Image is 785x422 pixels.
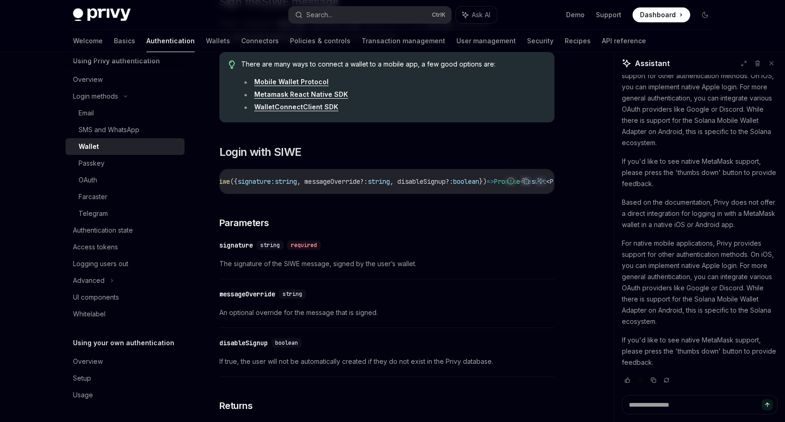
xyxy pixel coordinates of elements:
span: => [487,177,494,186]
span: Login with SIWE [219,145,302,160]
div: Passkey [79,158,105,169]
button: Ask AI [534,175,547,187]
a: Metamask React Native SDK [254,90,348,99]
button: Ask AI [456,7,497,23]
div: required [287,241,321,250]
a: UI components [66,289,185,306]
div: Logging users out [73,258,128,269]
a: SMS and WhatsApp [66,121,185,138]
span: If true, the user will not be automatically created if they do not exist in the Privy database. [219,356,554,367]
div: Authentication state [73,225,133,236]
span: boolean [275,339,298,347]
a: Overview [66,71,185,88]
span: boolean [453,177,479,186]
span: Returns [219,399,253,412]
div: SMS and WhatsApp [79,124,139,135]
div: messageOverride [219,289,275,299]
a: WalletConnectClient SDK [254,103,338,111]
a: API reference [602,30,646,52]
span: < [546,177,550,186]
a: Support [596,10,621,20]
a: Passkey [66,155,185,172]
div: Wallet [79,141,99,152]
a: Transaction management [362,30,445,52]
h5: Using your own authentication [73,337,174,348]
a: Demo [566,10,585,20]
span: string [368,177,390,186]
p: If you'd like to see native MetaMask support, please press the 'thumbs down' button to provide fe... [622,335,778,368]
svg: Tip [229,60,235,69]
div: Overview [73,74,103,85]
span: , messageOverride? [297,177,364,186]
span: , disableSignup? [390,177,449,186]
a: Wallet [66,138,185,155]
div: Farcaster [79,191,107,202]
a: Usage [66,387,185,403]
span: : [364,177,368,186]
a: Basics [114,30,135,52]
span: string [275,177,297,186]
a: Whitelabel [66,306,185,322]
a: Recipes [565,30,591,52]
div: Usage [73,389,93,401]
span: The signature of the SIWE message, signed by the user’s wallet. [219,258,554,269]
span: string [283,290,302,298]
a: Policies & controls [290,30,350,52]
span: There are many ways to connect a wallet to a mobile app, a few good options are: [241,60,545,69]
p: For native mobile applications, Privy provides support for other authentication methods. On iOS, ... [622,59,778,148]
a: Setup [66,370,185,387]
span: PrivyUser [550,177,583,186]
button: Send message [762,399,773,410]
a: Connectors [241,30,279,52]
div: Access tokens [73,241,118,253]
span: Assistant [635,58,670,69]
a: User management [456,30,516,52]
a: Mobile Wallet Protocol [254,78,329,86]
div: Setup [73,373,91,384]
p: For native mobile applications, Privy provides support for other authentication methods. On iOS, ... [622,238,778,327]
button: Search...CtrlK [289,7,451,23]
div: Advanced [73,275,105,286]
div: UI components [73,292,119,303]
span: signature: [237,177,275,186]
button: Toggle dark mode [698,7,712,22]
p: If you'd like to see native MetaMask support, please press the 'thumbs down' button to provide fe... [622,156,778,189]
a: OAuth [66,172,185,188]
span: : [449,177,453,186]
span: ({ [230,177,237,186]
img: dark logo [73,8,131,21]
div: Telegram [79,208,108,219]
div: Email [79,107,94,119]
a: Dashboard [633,7,690,22]
a: Logging users out [66,255,185,272]
span: Dashboard [640,10,676,20]
div: Whitelabel [73,308,106,320]
a: Access tokens [66,239,185,255]
div: Search... [306,9,332,20]
button: Copy the contents from the code block [520,175,532,187]
a: Authentication [146,30,195,52]
a: Telegram [66,205,185,222]
a: Authentication state [66,222,185,239]
span: Ctrl K [432,11,446,19]
p: Based on the documentation, Privy does not offer a direct integration for logging in with a MetaM... [622,197,778,230]
span: Parameters [219,216,269,229]
span: string [260,241,280,249]
a: Farcaster [66,188,185,205]
div: Overview [73,356,103,367]
div: Login methods [73,91,118,102]
div: disableSignup [219,338,268,348]
div: OAuth [79,174,97,186]
span: Promise [494,177,520,186]
a: Security [527,30,554,52]
span: }) [479,177,487,186]
span: An optional override for the message that is signed. [219,307,554,318]
div: signature [219,241,253,250]
button: Report incorrect code [505,175,517,187]
span: Ask AI [472,10,490,20]
a: Email [66,105,185,121]
a: Wallets [206,30,230,52]
a: Overview [66,353,185,370]
a: Welcome [73,30,103,52]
